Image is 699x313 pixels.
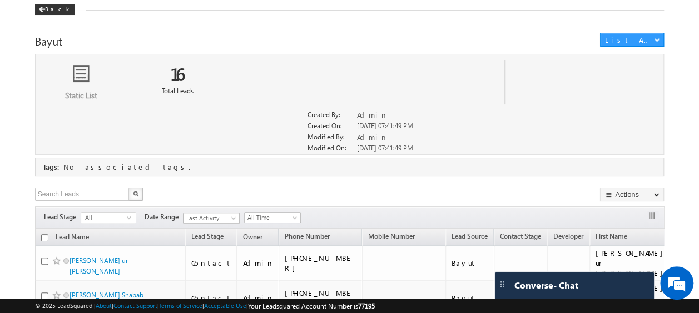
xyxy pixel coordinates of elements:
[35,301,375,311] span: © 2025 LeadSquared | | | | |
[357,121,453,132] div: [DATE] 07:41:49 PM
[36,90,127,100] p: Static List
[70,256,128,275] a: [PERSON_NAME] ur [PERSON_NAME]
[204,302,246,309] a: Acceptable Use
[35,4,75,15] div: Back
[162,87,194,95] span: Total Leads
[605,35,652,45] div: List Actions
[186,230,229,245] a: Lead Stage
[452,293,489,303] div: Bayut
[357,132,388,142] span: Admin
[363,230,420,245] a: Mobile Number
[308,121,353,132] div: Created On:
[43,162,59,171] span: Tags:
[452,232,488,240] span: Lead Source
[191,293,232,303] div: Contact
[184,213,236,223] span: Last Activity
[242,293,274,303] div: Admin
[183,213,240,224] a: Last Activity
[96,302,112,309] a: About
[308,132,353,143] div: Modified By:
[70,291,143,310] a: [PERSON_NAME] Shabab [PERSON_NAME]
[145,212,183,222] span: Date Range
[600,188,664,201] button: Actions
[498,280,507,289] img: carter-drag
[279,230,335,245] a: Phone Number
[357,143,453,154] div: [DATE] 07:41:49 PM
[308,143,353,154] div: Modified On:
[600,33,664,47] button: List Actions
[368,232,415,240] span: Mobile Number
[285,232,330,240] span: Phone Number
[127,215,136,220] span: select
[41,234,48,241] input: Check all records
[159,302,202,309] a: Terms of Service
[590,230,633,245] a: First Name
[157,59,199,85] div: 16
[133,191,138,196] img: Search
[285,288,357,308] div: [PHONE_NUMBER]
[244,212,301,223] a: All Time
[242,258,274,268] div: Admin
[242,233,262,241] span: Owner
[44,212,81,222] span: Lead Stage
[500,232,541,240] span: Contact Stage
[35,3,80,13] a: Back
[245,213,298,223] span: All Time
[553,232,583,240] span: Developer
[514,280,578,290] span: Converse - Chat
[113,302,157,309] a: Contact Support
[285,253,357,273] div: [PHONE_NUMBER]
[452,258,489,268] div: Bayut
[596,248,668,278] div: [PERSON_NAME] ur [PERSON_NAME]
[446,230,493,245] a: Lead Source
[63,162,190,171] span: No associated tags.
[35,33,557,48] div: Bayut
[81,213,127,223] span: All
[191,258,232,268] div: Contact
[50,231,95,245] a: Lead Name
[358,302,375,310] span: 77195
[494,230,547,245] a: Contact Stage
[357,110,388,119] span: Admin
[191,232,224,240] span: Lead Stage
[248,302,375,310] span: Your Leadsquared Account Number is
[308,110,353,121] div: Created By:
[596,232,627,240] span: First Name
[548,230,589,245] a: Developer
